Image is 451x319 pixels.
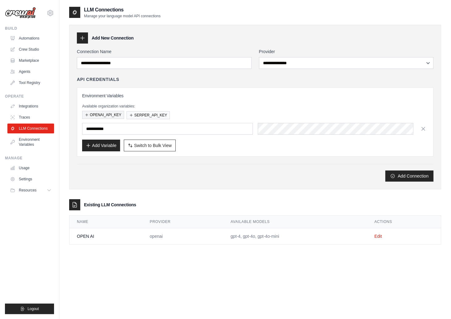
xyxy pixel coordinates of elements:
[7,174,54,184] a: Settings
[7,163,54,173] a: Usage
[127,111,170,119] button: SERPER_API_KEY
[84,202,136,208] h3: Existing LLM Connections
[142,216,223,228] th: Provider
[69,216,142,228] th: Name
[77,48,252,55] label: Connection Name
[5,304,54,314] button: Logout
[82,104,428,109] p: Available organization variables:
[82,111,124,119] button: OPENAI_API_KEY
[5,7,36,19] img: Logo
[259,48,434,55] label: Provider
[134,142,172,149] span: Switch to Bulk View
[223,228,367,245] td: gpt-4, gpt-4o, gpt-4o-mini
[77,76,119,82] h4: API Credentials
[367,216,441,228] th: Actions
[124,140,176,151] button: Switch to Bulk View
[385,170,433,182] button: Add Connection
[7,56,54,65] a: Marketplace
[5,26,54,31] div: Build
[223,216,367,228] th: Available Models
[82,93,428,99] h3: Environment Variables
[5,156,54,161] div: Manage
[374,234,382,239] a: Edit
[7,101,54,111] a: Integrations
[19,188,36,193] span: Resources
[69,228,142,245] td: OPEN AI
[7,185,54,195] button: Resources
[7,44,54,54] a: Crew Studio
[7,78,54,88] a: Tool Registry
[7,135,54,149] a: Environment Variables
[84,6,161,14] h2: LLM Connections
[92,35,134,41] h3: Add New Connection
[82,140,120,151] button: Add Variable
[7,112,54,122] a: Traces
[27,306,39,311] span: Logout
[7,67,54,77] a: Agents
[7,124,54,133] a: LLM Connections
[5,94,54,99] div: Operate
[84,14,161,19] p: Manage your language model API connections
[142,228,223,245] td: openai
[7,33,54,43] a: Automations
